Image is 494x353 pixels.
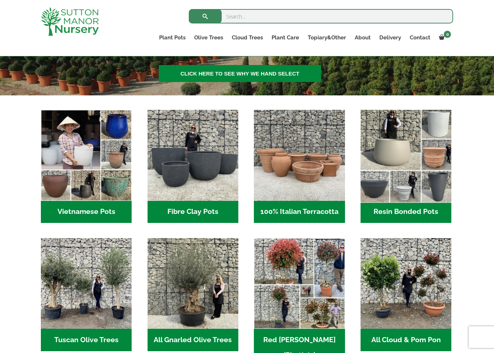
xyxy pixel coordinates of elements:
h2: 100% Italian Terracotta [254,201,345,223]
a: Delivery [375,33,405,43]
a: Olive Trees [190,33,227,43]
a: Visit product category 100% Italian Terracotta [254,110,345,223]
img: Home - 6E921A5B 9E2F 4B13 AB99 4EF601C89C59 1 105 c [41,110,132,201]
a: Visit product category Tuscan Olive Trees [41,238,132,351]
a: Cloud Trees [227,33,267,43]
h2: All Cloud & Pom Pon [361,329,451,351]
a: Plant Care [267,33,303,43]
input: Search... [189,9,453,23]
a: About [350,33,375,43]
a: Topiary&Other [303,33,350,43]
h2: Tuscan Olive Trees [41,329,132,351]
span: 0 [444,31,451,38]
img: Home - 1B137C32 8D99 4B1A AA2F 25D5E514E47D 1 105 c [254,110,345,201]
h2: All Gnarled Olive Trees [148,329,238,351]
a: Plant Pots [155,33,190,43]
img: Home - A124EB98 0980 45A7 B835 C04B779F7765 [361,238,451,329]
a: Contact [405,33,435,43]
h2: Resin Bonded Pots [361,201,451,223]
img: Home - 67232D1B A461 444F B0F6 BDEDC2C7E10B 1 105 c [358,108,454,203]
h2: Vietnamese Pots [41,201,132,223]
h2: Fibre Clay Pots [148,201,238,223]
a: 0 [435,33,453,43]
img: Home - 5833C5B7 31D0 4C3A 8E42 DB494A1738DB [148,238,238,329]
a: Visit product category All Cloud & Pom Pon [361,238,451,351]
img: Home - 8194B7A3 2818 4562 B9DD 4EBD5DC21C71 1 105 c 1 [148,110,238,201]
a: Visit product category Vietnamese Pots [41,110,132,223]
img: logo [41,7,99,36]
a: Visit product category All Gnarled Olive Trees [148,238,238,351]
img: Home - 7716AD77 15EA 4607 B135 B37375859F10 [41,238,132,329]
img: Home - F5A23A45 75B5 4929 8FB2 454246946332 [254,238,345,329]
a: Visit product category Fibre Clay Pots [148,110,238,223]
a: Visit product category Resin Bonded Pots [361,110,451,223]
